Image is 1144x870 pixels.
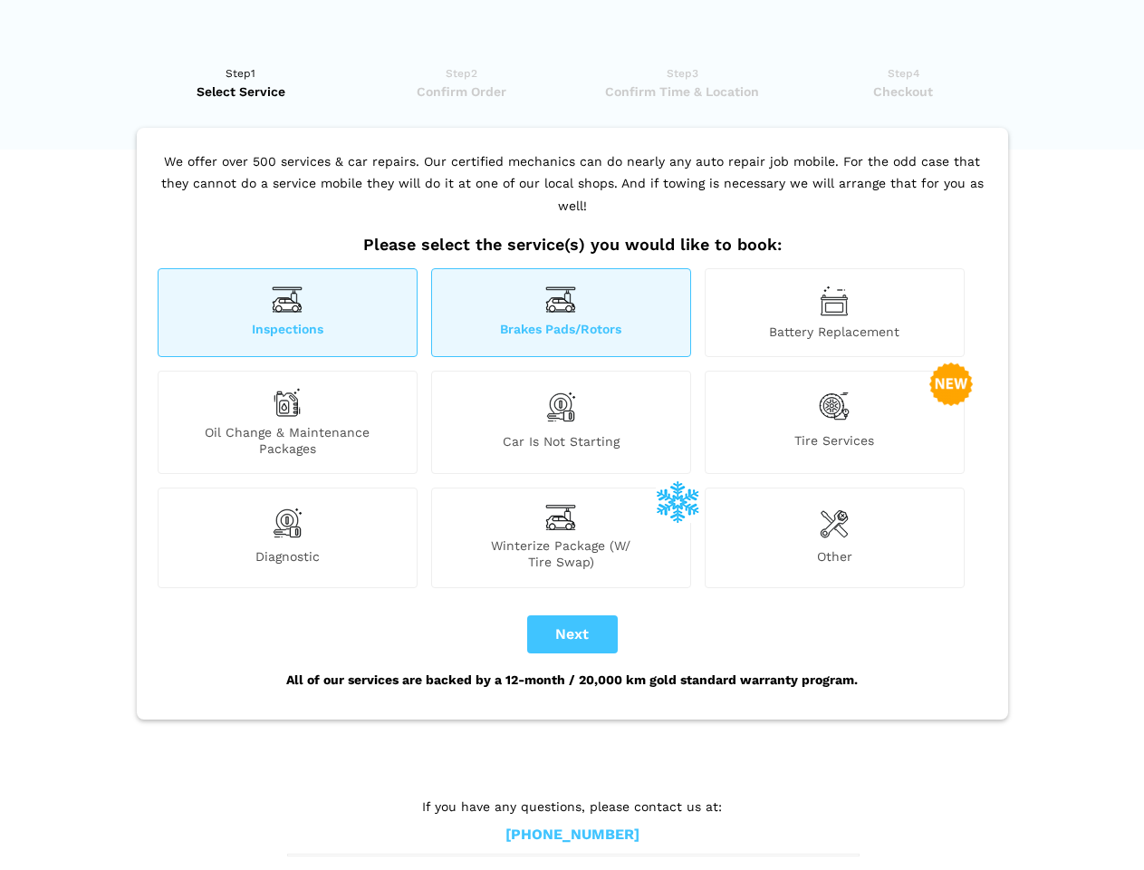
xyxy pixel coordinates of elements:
a: Step2 [357,64,566,101]
img: new-badge-2-48.png [929,362,973,406]
span: Battery Replacement [706,324,964,340]
span: Select Service [137,82,346,101]
span: Confirm Order [357,82,566,101]
span: Other [706,548,964,570]
span: Car is not starting [432,433,690,457]
a: Step3 [578,64,787,101]
button: Next [527,615,618,653]
h2: Please select the service(s) you would like to book: [153,235,992,255]
span: Tire Services [706,432,964,457]
p: We offer over 500 services & car repairs. Our certified mechanics can do nearly any auto repair j... [153,150,992,236]
p: If you have any questions, please contact us at: [287,797,858,817]
span: Oil Change & Maintenance Packages [159,424,417,457]
span: Confirm Time & Location [578,82,787,101]
span: Brakes Pads/Rotors [432,321,690,340]
div: All of our services are backed by a 12-month / 20,000 km gold standard warranty program. [153,653,992,706]
span: Inspections [159,321,417,340]
span: Diagnostic [159,548,417,570]
img: winterize-icon_1.png [656,479,699,523]
a: [PHONE_NUMBER] [505,826,639,845]
a: Step4 [799,64,1008,101]
span: Checkout [799,82,1008,101]
a: Step1 [137,64,346,101]
span: Winterize Package (W/ Tire Swap) [432,537,690,570]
